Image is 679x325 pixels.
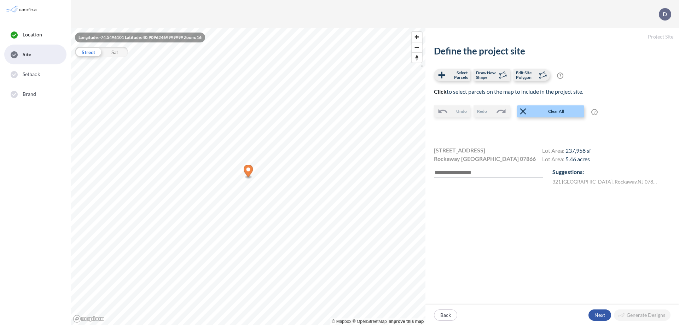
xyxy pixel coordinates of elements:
[565,147,591,154] span: 237,958 sf
[477,108,487,115] span: Redo
[542,156,591,164] h4: Lot Area:
[434,146,485,155] span: [STREET_ADDRESS]
[456,108,467,115] span: Undo
[23,31,42,38] span: Location
[516,70,537,80] span: Edit Site Polygon
[552,168,671,176] p: Suggestions:
[565,156,590,162] span: 5.46 acres
[557,72,563,79] span: ?
[663,11,667,17] p: D
[528,108,584,115] span: Clear All
[434,88,447,95] b: Click
[434,88,583,95] span: to select parcels on the map to include in the project site.
[23,91,36,98] span: Brand
[75,47,101,57] div: Street
[591,109,598,115] span: ?
[425,28,679,46] h5: Project Site
[588,309,611,321] button: Next
[23,51,31,58] span: Site
[353,319,387,324] a: OpenStreetMap
[434,155,536,163] span: Rockaway [GEOGRAPHIC_DATA] 07866
[412,52,422,63] button: Reset bearing to north
[476,70,497,80] span: Draw New Shape
[542,147,591,156] h4: Lot Area:
[552,178,659,185] label: 321 [GEOGRAPHIC_DATA] , Rockaway , NJ 07866 , US
[389,319,424,324] a: Improve this map
[474,105,510,117] button: Redo
[440,312,451,319] p: Back
[434,105,470,117] button: Undo
[75,33,205,42] div: Longitude: -74.5496101 Latitude: 40.90962469999999 Zoom: 16
[71,28,425,325] canvas: Map
[412,42,422,52] button: Zoom out
[101,47,128,57] div: Sat
[434,309,457,321] button: Back
[412,53,422,63] span: Reset bearing to north
[447,70,468,80] span: Select Parcels
[434,46,671,57] h2: Define the project site
[332,319,352,324] a: Mapbox
[5,3,40,16] img: Parafin
[23,71,40,78] span: Setback
[412,32,422,42] button: Zoom in
[517,105,584,117] button: Clear All
[73,315,104,323] a: Mapbox homepage
[244,165,253,179] div: Map marker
